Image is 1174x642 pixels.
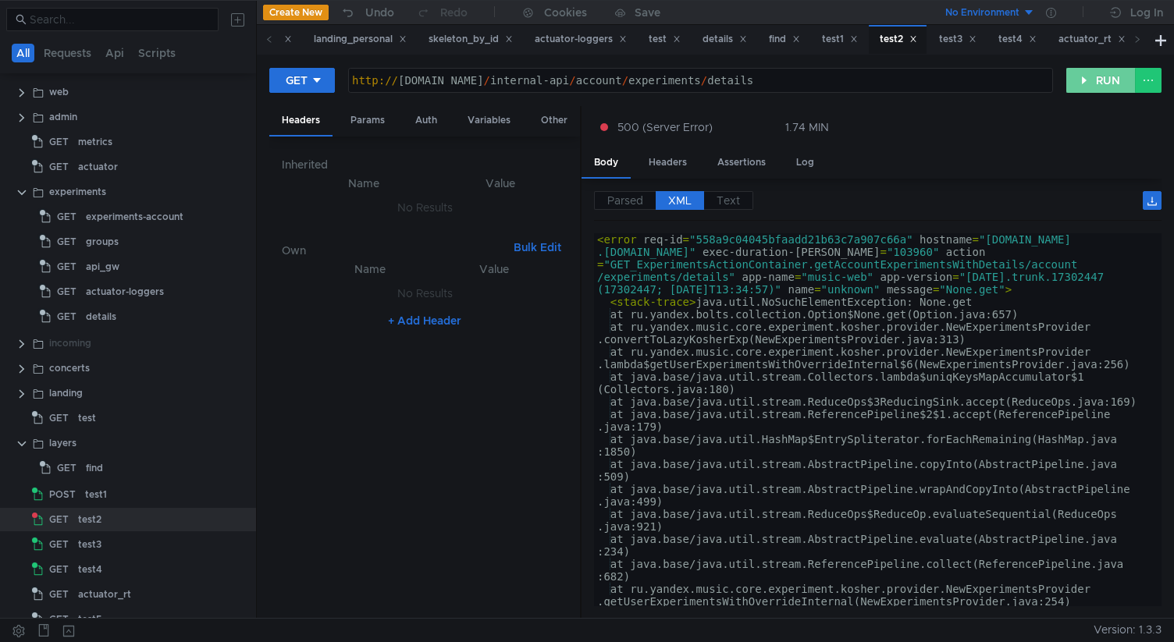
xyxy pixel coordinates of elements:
div: test2 [880,31,917,48]
div: admin [49,105,77,129]
button: Requests [39,44,96,62]
button: Undo [329,1,405,24]
nz-embed-empty: No Results [397,286,453,300]
div: test3 [78,533,101,556]
div: actuator-loggers [86,280,164,303]
h6: Own [282,241,507,260]
span: GET [49,533,69,556]
div: GET [286,72,308,89]
button: GET [269,68,335,93]
div: 1.74 MIN [785,120,829,134]
div: Headers [269,106,333,137]
div: actuator [78,155,118,179]
span: XML [668,193,692,207]
div: test2 [78,508,101,531]
span: GET [57,280,76,303]
div: landing [49,381,83,405]
div: Undo [365,3,394,22]
button: RUN [1066,68,1136,93]
div: experiments [49,180,106,204]
div: test3 [939,31,977,48]
button: Scripts [133,44,180,62]
div: Log In [1130,3,1163,22]
button: Redo [405,1,478,24]
div: details [703,31,747,48]
div: Save [635,7,660,18]
span: GET [49,508,69,531]
span: GET [49,130,69,154]
nz-embed-empty: No Results [397,200,453,215]
th: Value [433,260,555,278]
div: test1 [85,483,107,506]
div: actuator_rt [78,583,131,606]
th: Value [433,174,567,193]
h6: Inherited [282,155,567,174]
div: web [49,80,69,104]
span: GET [49,608,69,631]
div: Headers [636,148,699,177]
span: Text [717,193,740,207]
div: Variables [455,106,523,135]
div: Cookies [544,3,587,22]
div: layers [49,431,76,455]
th: Name [307,260,433,278]
th: Name [294,174,433,193]
div: Other [528,106,580,135]
div: groups [86,230,119,254]
span: GET [57,456,76,480]
div: api_gw [86,255,119,278]
input: Search... [30,11,209,28]
span: GET [57,230,76,254]
button: All [12,44,34,62]
button: Create New [263,5,329,20]
div: test4 [998,31,1037,48]
span: 500 (Server Error) [617,119,713,136]
div: test5 [78,608,101,631]
span: POST [49,483,76,506]
div: experiments-account [86,205,183,229]
div: No Environment [945,5,1019,20]
div: test1 [822,31,858,48]
button: Bulk Edit [507,238,567,257]
div: Log [784,148,827,177]
div: landing_personal [314,31,407,48]
div: skeleton_by_id [429,31,513,48]
div: Params [338,106,397,135]
span: GET [49,558,69,581]
div: incoming [49,332,91,355]
div: Body [582,148,631,179]
span: GET [49,406,69,430]
div: find [769,31,800,48]
div: actuator_rt [1058,31,1126,48]
button: Api [101,44,129,62]
div: Assertions [705,148,778,177]
div: test4 [78,558,102,581]
div: details [86,305,116,328]
div: metrics [78,130,112,154]
span: Version: 1.3.3 [1094,619,1162,641]
div: Redo [440,3,468,22]
div: concerts [49,356,90,380]
span: GET [49,155,69,179]
div: test [649,31,681,48]
span: GET [57,305,76,328]
span: GET [57,255,76,278]
div: test [78,406,96,430]
div: actuator-loggers [535,31,627,48]
div: find [86,456,103,480]
div: Auth [403,106,450,135]
span: Parsed [607,193,643,207]
span: GET [57,205,76,229]
span: GET [49,583,69,606]
button: + Add Header [382,311,468,330]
